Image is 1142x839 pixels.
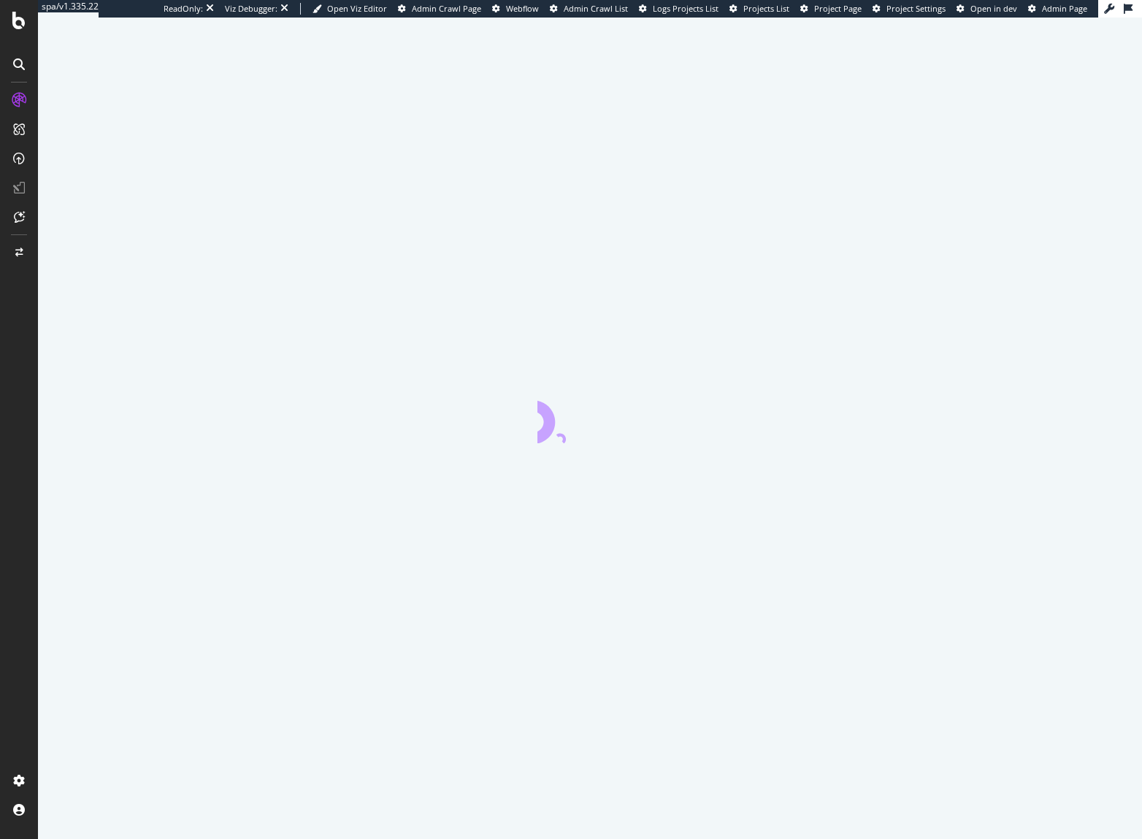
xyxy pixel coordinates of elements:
a: Admin Crawl Page [398,3,481,15]
span: Open in dev [970,3,1017,14]
div: Viz Debugger: [225,3,277,15]
a: Admin Page [1028,3,1087,15]
a: Webflow [492,3,539,15]
span: Projects List [743,3,789,14]
a: Projects List [729,3,789,15]
a: Logs Projects List [639,3,718,15]
span: Project Page [814,3,862,14]
div: animation [537,391,643,443]
div: ReadOnly: [164,3,203,15]
span: Project Settings [886,3,946,14]
span: Logs Projects List [653,3,718,14]
span: Admin Page [1042,3,1087,14]
span: Webflow [506,3,539,14]
a: Open Viz Editor [313,3,387,15]
a: Project Settings [873,3,946,15]
a: Admin Crawl List [550,3,628,15]
a: Open in dev [957,3,1017,15]
span: Open Viz Editor [327,3,387,14]
span: Admin Crawl Page [412,3,481,14]
a: Project Page [800,3,862,15]
span: Admin Crawl List [564,3,628,14]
